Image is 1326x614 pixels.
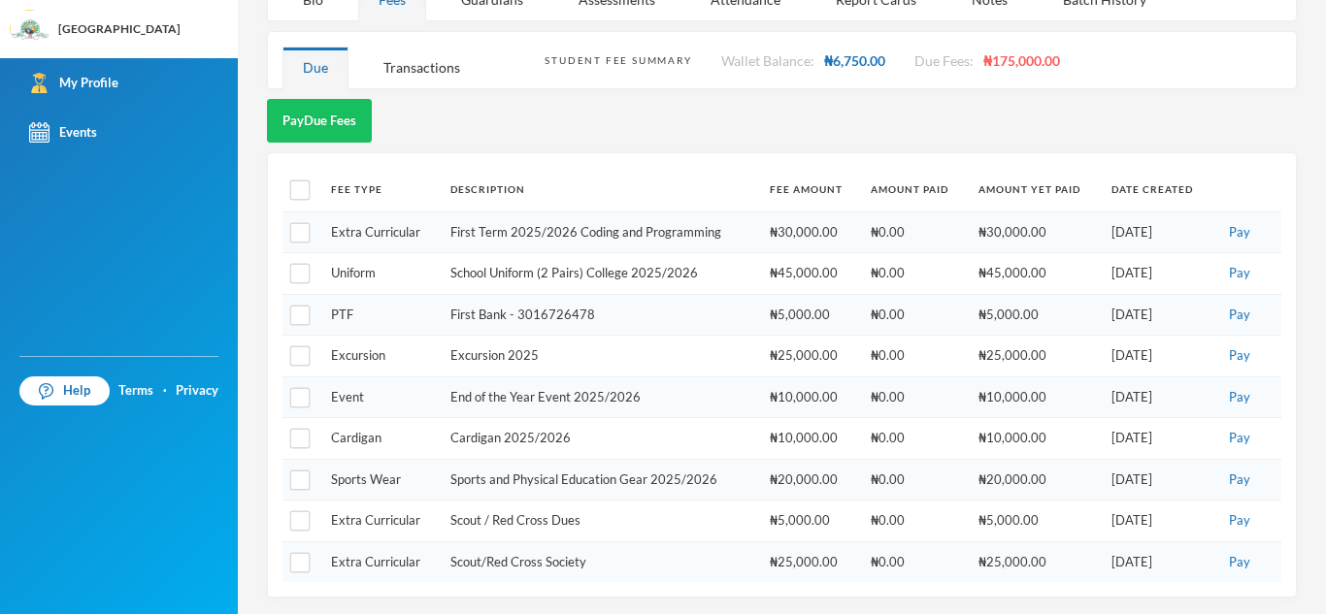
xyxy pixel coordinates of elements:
td: ₦25,000.00 [760,541,862,582]
td: ₦30,000.00 [760,211,862,253]
button: Pay [1223,469,1256,491]
div: Events [29,122,97,143]
div: Due [282,47,348,88]
img: logo [11,11,50,49]
td: ₦25,000.00 [969,541,1103,582]
td: Sports and Physical Education Gear 2025/2026 [441,459,760,501]
td: Event [321,376,441,418]
td: [DATE] [1102,211,1212,253]
td: ₦10,000.00 [969,376,1103,418]
button: Pay [1223,428,1256,449]
td: Excursion [321,336,441,377]
td: ₦30,000.00 [969,211,1103,253]
td: [DATE] [1102,459,1212,501]
th: Amount Paid [861,168,968,211]
button: Pay [1223,552,1256,573]
th: Amount Yet Paid [969,168,1103,211]
td: ₦45,000.00 [760,253,862,295]
td: [DATE] [1102,376,1212,418]
td: ₦0.00 [861,376,968,418]
td: End of the Year Event 2025/2026 [441,376,760,418]
td: Extra Curricular [321,541,441,582]
td: School Uniform (2 Pairs) College 2025/2026 [441,253,760,295]
td: ₦10,000.00 [760,376,862,418]
a: Terms [118,381,153,401]
td: PTF [321,294,441,336]
td: ₦0.00 [861,501,968,542]
span: ₦175,000.00 [983,52,1060,69]
td: ₦0.00 [861,541,968,582]
td: ₦0.00 [861,294,968,336]
td: Cardigan 2025/2026 [441,418,760,460]
div: My Profile [29,73,118,93]
th: Fee Type [321,168,441,211]
td: [DATE] [1102,541,1212,582]
a: Privacy [176,381,218,401]
td: ₦20,000.00 [969,459,1103,501]
td: ₦0.00 [861,336,968,377]
td: ₦10,000.00 [760,418,862,460]
td: Extra Curricular [321,501,441,542]
td: ₦0.00 [861,253,968,295]
td: ₦5,000.00 [969,501,1103,542]
td: Scout/Red Cross Society [441,541,760,582]
span: ₦6,750.00 [824,52,885,69]
span: Wallet Balance: [721,52,814,69]
td: [DATE] [1102,336,1212,377]
td: ₦45,000.00 [969,253,1103,295]
th: Fee Amount [760,168,862,211]
td: ₦20,000.00 [760,459,862,501]
td: [DATE] [1102,501,1212,542]
button: PayDue Fees [267,99,372,143]
td: First Bank - 3016726478 [441,294,760,336]
td: ₦0.00 [861,211,968,253]
th: Date Created [1102,168,1212,211]
td: Extra Curricular [321,211,441,253]
td: ₦5,000.00 [969,294,1103,336]
td: ₦25,000.00 [760,336,862,377]
div: Transactions [363,47,481,88]
td: Scout / Red Cross Dues [441,501,760,542]
td: Cardigan [321,418,441,460]
td: ₦25,000.00 [969,336,1103,377]
button: Pay [1223,387,1256,408]
td: Sports Wear [321,459,441,501]
td: ₦5,000.00 [760,294,862,336]
td: ₦5,000.00 [760,501,862,542]
a: Help [19,376,110,405]
td: [DATE] [1102,294,1212,336]
button: Pay [1223,222,1256,243]
td: ₦0.00 [861,418,968,460]
td: [DATE] [1102,253,1212,295]
button: Pay [1223,305,1256,326]
span: Due Fees: [914,52,974,69]
td: ₦0.00 [861,459,968,501]
th: Description [441,168,760,211]
div: [GEOGRAPHIC_DATA] [58,20,181,38]
td: First Term 2025/2026 Coding and Programming [441,211,760,253]
td: Excursion 2025 [441,336,760,377]
button: Pay [1223,263,1256,284]
button: Pay [1223,345,1256,367]
td: [DATE] [1102,418,1212,460]
td: ₦10,000.00 [969,418,1103,460]
button: Pay [1223,510,1256,532]
td: Uniform [321,253,441,295]
div: Student Fee Summary [545,53,691,68]
div: · [163,381,167,401]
